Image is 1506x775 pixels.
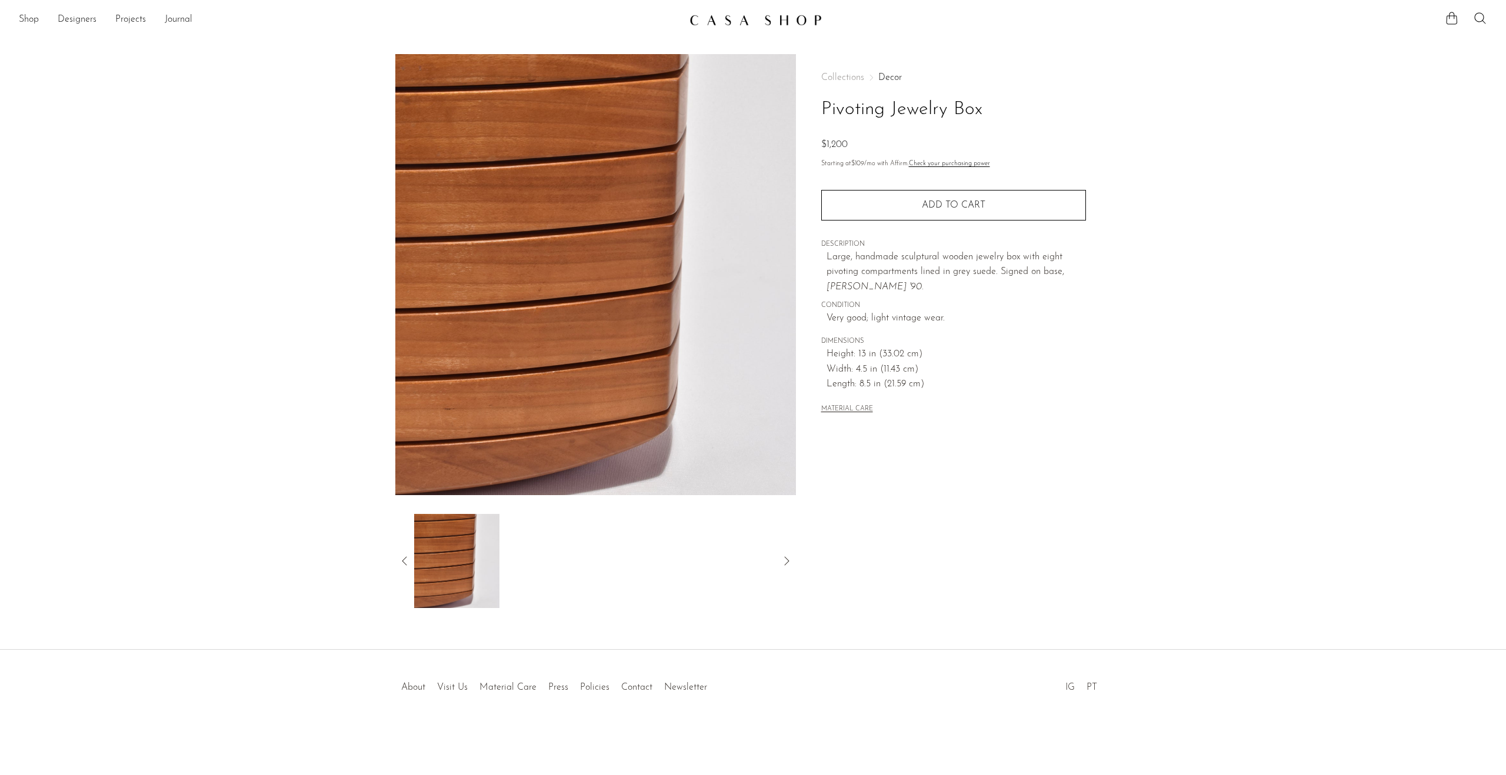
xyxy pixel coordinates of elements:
a: PT [1087,683,1097,692]
a: Decor [878,73,902,82]
a: Journal [165,12,192,28]
span: Collections [821,73,864,82]
nav: Breadcrumbs [821,73,1086,82]
ul: Quick links [395,673,713,696]
a: Policies [580,683,609,692]
nav: Desktop navigation [19,10,680,30]
span: $1,200 [821,140,848,149]
a: IG [1065,683,1075,692]
a: Designers [58,12,96,28]
h1: Pivoting Jewelry Box [821,95,1086,125]
a: Contact [621,683,652,692]
a: Material Care [479,683,537,692]
span: DIMENSIONS [821,336,1086,347]
span: Height: 13 in (33.02 cm) [827,347,1086,362]
a: Check your purchasing power - Learn more about Affirm Financing (opens in modal) [909,161,990,167]
em: [PERSON_NAME] '90. [827,282,924,292]
a: Visit Us [437,683,468,692]
ul: NEW HEADER MENU [19,10,680,30]
span: Very good; light vintage wear. [827,311,1086,326]
span: Large, handmade sculptural wooden jewelry box with eight pivoting compartments lined in grey sued... [827,252,1064,292]
img: Pivoting Jewelry Box [414,514,499,608]
span: CONDITION [821,300,1086,311]
span: Width: 4.5 in (11.43 cm) [827,362,1086,378]
button: MATERIAL CARE [821,405,873,414]
a: Press [548,683,568,692]
img: Pivoting Jewelry Box [395,54,796,495]
ul: Social Medias [1059,673,1103,696]
p: Starting at /mo with Affirm. [821,159,1086,169]
span: Length: 8.5 in (21.59 cm) [827,377,1086,392]
button: Add to cart [821,190,1086,221]
span: $109 [851,161,864,167]
span: Add to cart [922,200,985,211]
a: Projects [115,12,146,28]
span: DESCRIPTION [821,239,1086,250]
a: About [401,683,425,692]
a: Shop [19,12,39,28]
